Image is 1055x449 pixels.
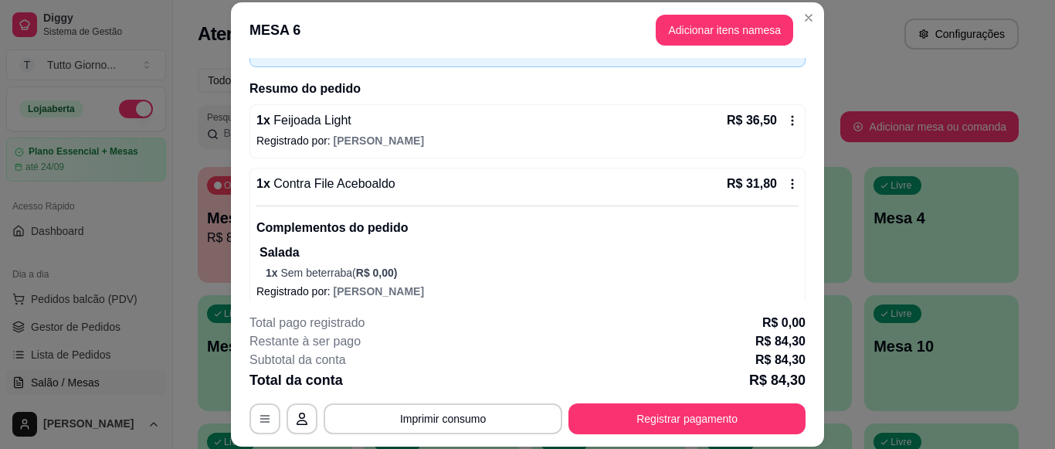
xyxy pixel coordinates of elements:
button: Registrar pagamento [568,403,806,434]
h2: Resumo do pedido [249,80,806,98]
p: R$ 84,30 [755,332,806,351]
p: R$ 84,30 [749,369,806,391]
p: Restante à ser pago [249,332,361,351]
span: 1 x [266,267,280,279]
button: Imprimir consumo [324,403,562,434]
p: Registrado por: [256,133,799,148]
p: Salada [260,243,799,262]
span: [PERSON_NAME] [334,285,424,298]
span: Contra File Aceboaldo [270,177,395,190]
p: Sem beterraba ( [266,265,799,281]
p: R$ 31,80 [727,175,777,193]
span: Feijoada Light [270,114,351,127]
p: Total pago registrado [249,314,365,332]
span: R$ 0,00 ) [356,267,398,279]
span: [PERSON_NAME] [334,134,424,147]
button: Adicionar itens namesa [656,15,793,46]
p: 1 x [256,111,351,130]
p: R$ 36,50 [727,111,777,130]
p: Registrado por: [256,284,799,299]
p: Total da conta [249,369,343,391]
p: R$ 0,00 [762,314,806,332]
p: Subtotal da conta [249,351,346,369]
p: R$ 84,30 [755,351,806,369]
header: MESA 6 [231,2,824,58]
p: 1 x [256,175,395,193]
p: Complementos do pedido [256,219,799,237]
button: Close [796,5,821,30]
